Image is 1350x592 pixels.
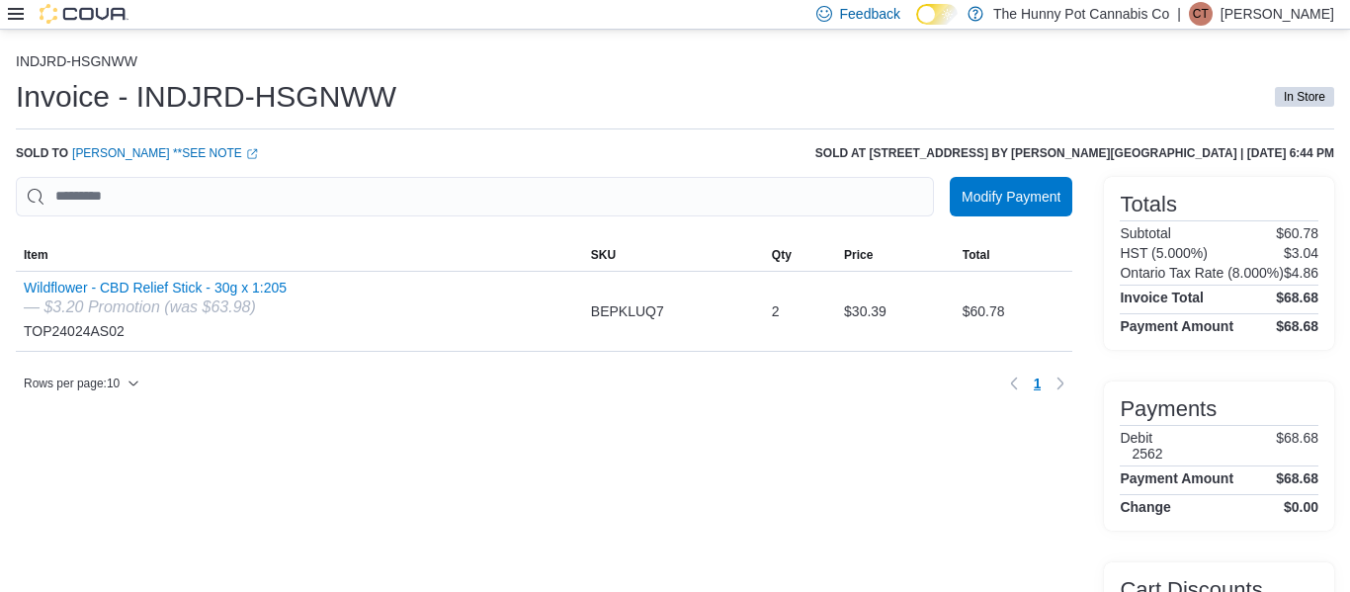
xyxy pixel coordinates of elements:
div: — $3.20 Promotion (was $63.98) [24,296,287,319]
span: CT [1193,2,1209,26]
nav: Pagination for table: MemoryTable from EuiInMemoryTable [1002,368,1073,399]
span: 1 [1034,374,1042,393]
div: 2 [764,292,836,331]
button: Total [955,239,1073,271]
input: Dark Mode [916,4,958,25]
p: The Hunny Pot Cannabis Co [993,2,1169,26]
button: Item [16,239,583,271]
h1: Invoice - INDJRD-HSGNWW [16,77,396,117]
span: Total [963,247,990,263]
h6: 2562 [1132,446,1162,462]
span: SKU [591,247,616,263]
h4: $68.68 [1276,290,1318,305]
h6: Ontario Tax Rate (8.000%) [1120,265,1284,281]
button: Price [836,239,955,271]
span: Modify Payment [962,187,1060,207]
span: Qty [772,247,792,263]
button: Modify Payment [950,177,1072,216]
div: $60.78 [955,292,1073,331]
h4: Payment Amount [1120,470,1233,486]
img: Cova [40,4,128,24]
p: $60.78 [1276,225,1318,241]
h4: Payment Amount [1120,318,1233,334]
p: $4.86 [1284,265,1318,281]
p: $3.04 [1284,245,1318,261]
button: Rows per page:10 [16,372,147,395]
h6: Debit [1120,430,1162,446]
h6: HST (5.000%) [1120,245,1207,261]
span: Feedback [840,4,900,24]
span: Rows per page : 10 [24,376,120,391]
button: Page 1 of 1 [1026,368,1050,399]
h4: $0.00 [1284,499,1318,515]
h6: Sold at [STREET_ADDRESS] by [PERSON_NAME][GEOGRAPHIC_DATA] | [DATE] 6:44 PM [815,145,1334,161]
h4: Invoice Total [1120,290,1204,305]
h4: $68.68 [1276,318,1318,334]
h4: $68.68 [1276,470,1318,486]
h3: Totals [1120,193,1176,216]
div: $30.39 [836,292,955,331]
button: Wildflower - CBD Relief Stick - 30g x 1:205 [24,280,287,296]
div: Sold to [16,145,258,161]
button: Qty [764,239,836,271]
button: Previous page [1002,372,1026,395]
input: This is a search bar. As you type, the results lower in the page will automatically filter. [16,177,934,216]
h3: Payments [1120,397,1217,421]
a: [PERSON_NAME] **see NoteExternal link [72,145,258,161]
span: In Store [1284,88,1325,106]
p: $68.68 [1276,430,1318,462]
h4: Change [1120,499,1170,515]
div: Crystal Toth-Derry [1189,2,1213,26]
svg: External link [246,148,258,160]
nav: An example of EuiBreadcrumbs [16,53,1334,73]
button: SKU [583,239,764,271]
p: [PERSON_NAME] [1221,2,1334,26]
button: Next page [1049,372,1072,395]
span: Dark Mode [916,25,917,26]
div: TOP24024AS02 [24,280,287,343]
span: Item [24,247,48,263]
ul: Pagination for table: MemoryTable from EuiInMemoryTable [1026,368,1050,399]
span: BEPKLUQ7 [591,299,664,323]
button: INDJRD-HSGNWW [16,53,137,69]
h6: Subtotal [1120,225,1170,241]
span: Price [844,247,873,263]
span: In Store [1275,87,1334,107]
p: | [1177,2,1181,26]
